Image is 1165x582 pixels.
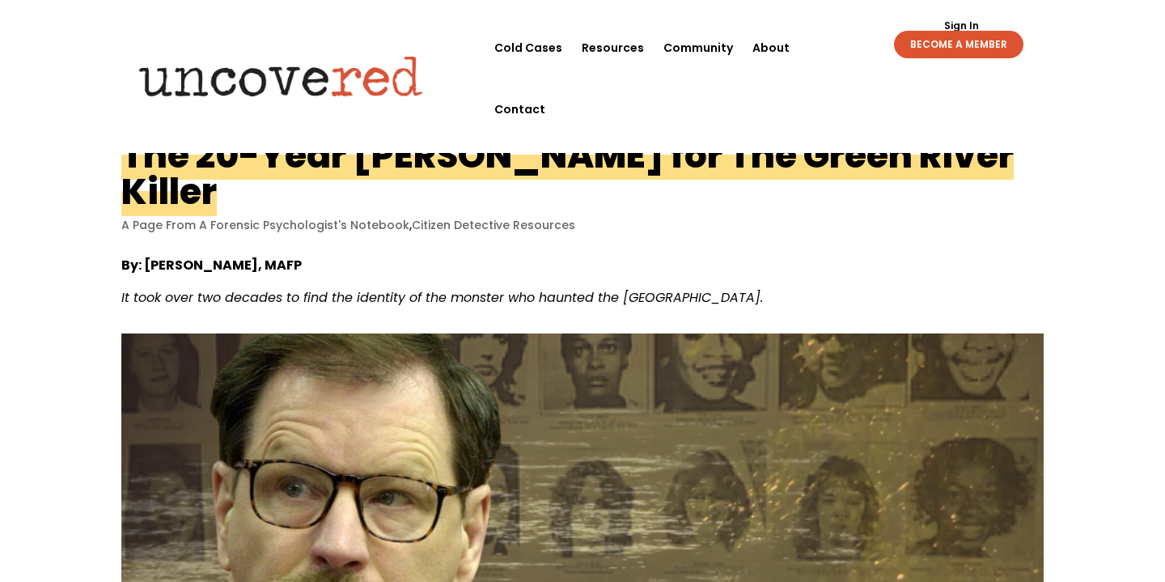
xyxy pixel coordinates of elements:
[582,17,644,79] a: Resources
[494,79,545,140] a: Contact
[121,288,763,307] span: It took over two decades to find the identity of the monster who haunted the [GEOGRAPHIC_DATA].
[935,21,988,31] a: Sign In
[894,31,1023,58] a: BECOME A MEMBER
[412,217,575,233] a: Citizen Detective Resources
[125,45,437,108] img: Uncovered logo
[121,217,409,233] a: A Page From A Forensic Psychologist's Notebook
[752,17,790,79] a: About
[494,17,562,79] a: Cold Cases
[121,218,1044,233] p: ,
[121,130,1014,216] h1: The 20-Year [PERSON_NAME] for The Green River Killer
[121,256,302,274] strong: By: [PERSON_NAME], MAFP
[663,17,733,79] a: Community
